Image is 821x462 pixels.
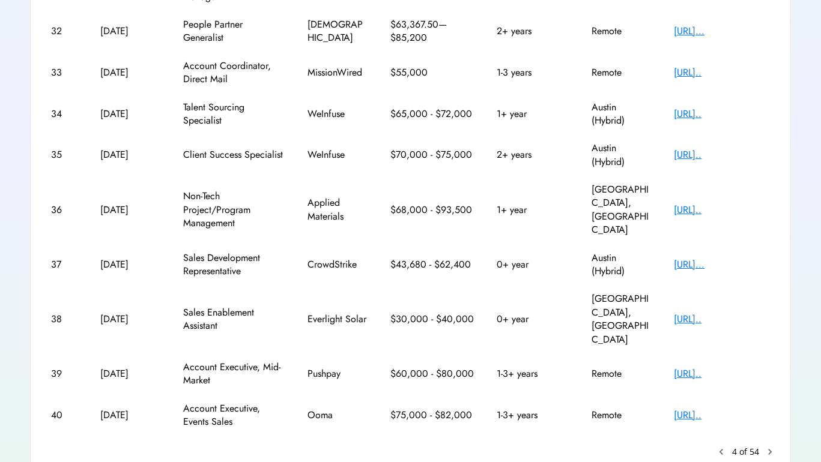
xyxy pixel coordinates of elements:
div: 2+ years [497,25,569,38]
div: $30,000 - $40,000 [390,313,474,326]
button: keyboard_arrow_left [715,446,727,458]
div: [DATE] [100,203,160,217]
div: [URL].. [674,66,770,79]
div: [DATE] [100,313,160,326]
div: 1-3+ years [497,367,569,380]
div: [DATE] [100,258,160,271]
div: Remote [592,409,652,422]
div: 32 [51,25,78,38]
div: [URL].. [674,107,770,121]
div: [URL].. [674,367,770,380]
div: [DATE] [100,148,160,161]
div: WeInfuse [307,107,368,121]
div: [DATE] [100,66,160,79]
div: $43,680 - $62,400 [390,258,474,271]
div: 1+ year [497,203,569,217]
div: Talent Sourcing Specialist [183,101,285,128]
div: 39 [51,367,78,380]
div: $68,000 - $93,500 [390,203,474,217]
div: Client Success Specialist [183,148,285,161]
div: 33 [51,66,78,79]
div: Remote [592,25,652,38]
div: $60,000 - $80,000 [390,367,474,380]
div: 2+ years [497,148,569,161]
div: 1-3 years [497,66,569,79]
div: 38 [51,313,78,326]
div: 34 [51,107,78,121]
div: 40 [51,409,78,422]
div: MissionWired [307,66,368,79]
div: Everlight Solar [307,313,368,326]
div: [DATE] [100,367,160,380]
div: Account Executive, Events Sales [183,402,285,429]
div: 36 [51,203,78,217]
div: $63,367.50—$85,200 [390,18,474,45]
div: Austin (Hybrid) [592,101,652,128]
div: [URL]... [674,25,770,38]
div: Applied Materials [307,196,368,223]
div: [GEOGRAPHIC_DATA], [GEOGRAPHIC_DATA] [592,183,652,237]
div: [DATE] [100,25,160,38]
div: [URL].. [674,203,770,217]
div: Sales Development Representative [183,251,285,278]
div: Sales Enablement Assistant [183,306,285,333]
div: [DATE] [100,409,160,422]
button: chevron_right [764,446,776,458]
div: [DATE] [100,107,160,121]
div: [URL].. [674,148,770,161]
div: 1-3+ years [497,409,569,422]
div: WeInfuse [307,148,368,161]
div: $75,000 - $82,000 [390,409,474,422]
div: Account Coordinator, Direct Mail [183,59,285,86]
div: $65,000 - $72,000 [390,107,474,121]
div: Austin (Hybrid) [592,251,652,278]
div: 0+ year [497,258,569,271]
div: [URL].. [674,313,770,326]
div: Ooma [307,409,368,422]
div: People Partner Generalist [183,18,285,45]
div: Non-Tech Project/Program Management [183,190,285,230]
div: 37 [51,258,78,271]
div: 4 of 54 [732,446,759,458]
div: CrowdStrike [307,258,368,271]
div: Remote [592,66,652,79]
div: 35 [51,148,78,161]
div: 1+ year [497,107,569,121]
div: [DEMOGRAPHIC_DATA] [307,18,368,45]
div: Austin (Hybrid) [592,142,652,169]
div: Remote [592,367,652,380]
div: Account Executive, Mid-Market [183,361,285,388]
div: $70,000 - $75,000 [390,148,474,161]
div: [GEOGRAPHIC_DATA], [GEOGRAPHIC_DATA] [592,292,652,346]
div: [URL]... [674,258,770,271]
div: $55,000 [390,66,474,79]
div: Pushpay [307,367,368,380]
div: 0+ year [497,313,569,326]
div: [URL].. [674,409,770,422]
